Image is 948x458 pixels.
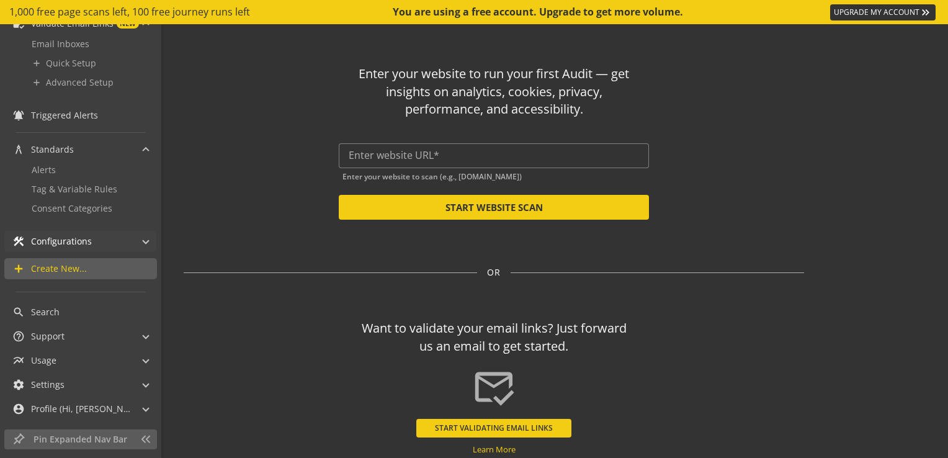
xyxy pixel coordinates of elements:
[12,235,25,248] mat-icon: construction
[31,403,130,415] span: Profile (Hi, [PERSON_NAME]!)
[12,330,25,343] mat-icon: help_outline
[31,330,65,343] span: Support
[31,109,98,122] span: Triggered Alerts
[4,302,156,323] a: Search
[12,306,25,318] mat-icon: search
[12,263,25,275] mat-icon: add
[349,150,639,161] input: Enter website URL*
[830,4,936,20] a: UPGRADE MY ACCOUNT
[339,195,649,220] button: START WEBSITE SCAN
[34,433,133,446] span: Pin Expanded Nav Bar
[32,164,56,176] span: Alerts
[4,139,156,160] mat-expansion-panel-header: Standards
[416,419,571,438] button: START VALIDATING EMAIL LINKS
[393,5,684,19] div: You are using a free account. Upgrade to get more volume.
[31,354,56,367] span: Usage
[31,235,92,248] span: Configurations
[31,379,65,391] span: Settings
[4,34,156,102] div: Validate Email LinksNEW
[32,202,112,214] span: Consent Categories
[342,169,522,181] mat-hint: Enter your website to scan (e.g., [DOMAIN_NAME])
[12,143,25,156] mat-icon: architecture
[31,143,74,156] span: Standards
[12,354,25,367] mat-icon: multiline_chart
[12,403,25,415] mat-icon: account_circle
[356,65,632,119] div: Enter your website to run your first Audit — get insights on analytics, cookies, privacy, perform...
[4,105,156,126] a: Triggered Alerts
[31,306,60,318] span: Search
[31,263,87,275] span: Create New...
[473,444,516,455] a: Learn More
[919,6,932,19] mat-icon: keyboard_double_arrow_right
[4,374,156,395] mat-expansion-panel-header: Settings
[12,379,25,391] mat-icon: settings
[4,398,156,420] mat-expansion-panel-header: Profile (Hi, [PERSON_NAME]!)
[487,266,501,279] span: OR
[32,183,117,195] span: Tag & Variable Rules
[4,258,157,279] a: Create New...
[46,76,114,88] span: Advanced Setup
[46,57,96,69] span: Quick Setup
[32,78,42,88] mat-icon: add
[4,231,156,252] mat-expansion-panel-header: Configurations
[9,5,250,19] span: 1,000 free page scans left, 100 free journey runs left
[32,38,89,50] span: Email Inboxes
[4,160,156,228] div: Standards
[32,58,42,68] mat-icon: add
[12,109,25,122] mat-icon: notifications_active
[4,350,156,371] mat-expansion-panel-header: Usage
[4,326,156,347] mat-expansion-panel-header: Support
[356,320,632,355] div: Want to validate your email links? Just forward us an email to get started.
[472,366,516,409] mat-icon: mark_email_read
